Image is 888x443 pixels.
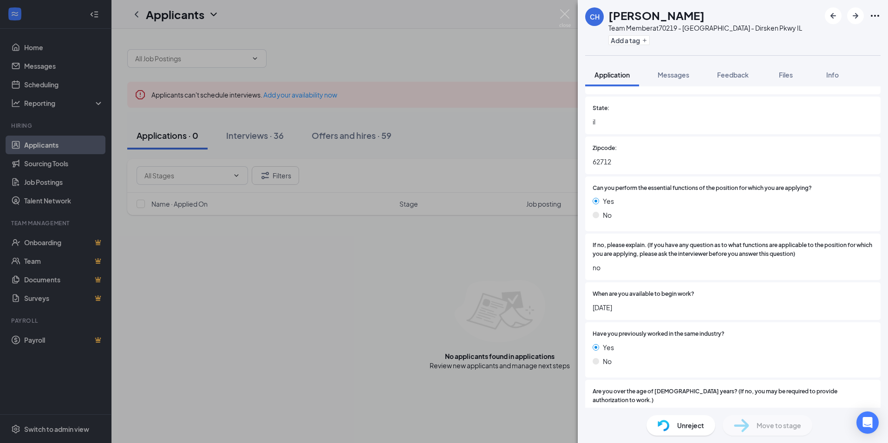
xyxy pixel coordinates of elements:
button: ArrowLeftNew [825,7,842,24]
span: Zipcode: [593,144,617,153]
div: Team Member at 70219 - [GEOGRAPHIC_DATA] - Dirsken Pkwy IL [608,23,802,33]
span: Move to stage [757,420,801,430]
button: ArrowRight [847,7,864,24]
span: If no, please explain. (If you have any question as to what functions are applicable to the posit... [593,241,873,259]
svg: ArrowLeftNew [828,10,839,21]
div: Open Intercom Messenger [856,411,879,434]
span: Info [826,71,839,79]
span: 62712 [593,156,873,167]
div: CH [590,12,600,21]
span: no [593,262,873,273]
span: Are you over the age of [DEMOGRAPHIC_DATA] years? (If no, you may be required to provide authoriz... [593,387,873,405]
span: [DATE] [593,302,873,313]
span: il [593,117,873,127]
button: PlusAdd a tag [608,35,650,45]
span: No [603,356,612,366]
span: Files [779,71,793,79]
h1: [PERSON_NAME] [608,7,705,23]
span: Application [594,71,630,79]
span: Yes [603,342,614,352]
span: Have you previously worked in the same industry? [593,330,725,339]
span: Can you perform the essential functions of the position for which you are applying? [593,184,812,193]
svg: Plus [642,38,647,43]
span: Feedback [717,71,749,79]
span: Yes [603,196,614,206]
span: State: [593,104,609,113]
span: No [603,210,612,220]
svg: Ellipses [869,10,881,21]
span: Unreject [677,420,704,430]
svg: ArrowRight [850,10,861,21]
span: Messages [658,71,689,79]
span: When are you available to begin work? [593,290,694,299]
